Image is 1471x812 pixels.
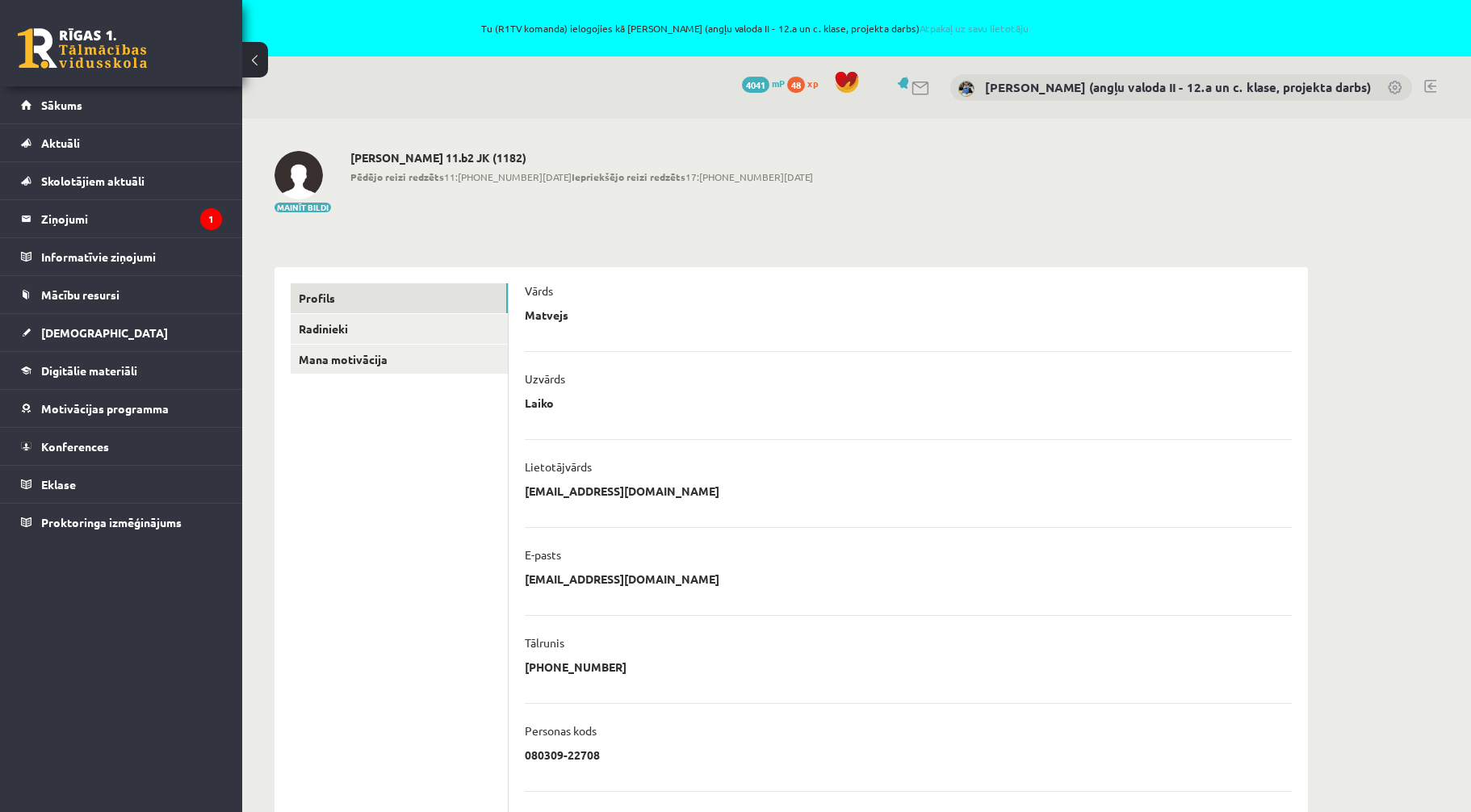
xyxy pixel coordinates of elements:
span: Konferences [41,439,109,454]
img: Matvejs Laiko [275,151,323,199]
a: 48 xp [787,77,826,90]
a: 4041 mP [742,77,785,90]
a: Profils [291,283,508,313]
a: Mana motivācija [291,345,508,375]
a: Digitālie materiāli [21,352,222,389]
a: Skolotājiem aktuāli [21,162,222,199]
a: Rīgas 1. Tālmācības vidusskola [18,28,147,69]
p: Uzvārds [525,371,565,386]
p: [PHONE_NUMBER] [525,659,627,674]
a: Motivācijas programma [21,390,222,427]
a: Mācību resursi [21,276,222,313]
span: 48 [787,77,805,93]
a: Informatīvie ziņojumi [21,238,222,275]
p: Matvejs [525,308,568,322]
h2: [PERSON_NAME] 11.b2 JK (1182) [350,151,813,165]
a: Eklase [21,466,222,503]
a: Ziņojumi1 [21,200,222,237]
a: Konferences [21,428,222,465]
a: Atpakaļ uz savu lietotāju [920,22,1029,35]
span: Proktoringa izmēģinājums [41,515,182,529]
span: 11:[PHONE_NUMBER][DATE] 17:[PHONE_NUMBER][DATE] [350,170,813,184]
p: [EMAIL_ADDRESS][DOMAIN_NAME] [525,483,719,498]
p: Tālrunis [525,635,564,650]
p: Vārds [525,283,553,298]
a: Sākums [21,86,222,123]
span: Aktuāli [41,136,80,150]
a: Radinieki [291,314,508,344]
span: Sākums [41,98,82,112]
legend: Informatīvie ziņojumi [41,238,222,275]
a: [DEMOGRAPHIC_DATA] [21,314,222,351]
p: Personas kods [525,723,597,738]
p: Lietotājvārds [525,459,592,474]
span: Eklase [41,477,76,492]
span: Mācību resursi [41,287,119,302]
a: Proktoringa izmēģinājums [21,504,222,541]
span: mP [772,77,785,90]
span: Motivācijas programma [41,401,169,416]
span: 4041 [742,77,769,93]
legend: Ziņojumi [41,200,222,237]
p: [EMAIL_ADDRESS][DOMAIN_NAME] [525,571,719,586]
span: xp [807,77,818,90]
a: [PERSON_NAME] (angļu valoda II - 12.a un c. klase, projekta darbs) [985,79,1371,95]
span: Skolotājiem aktuāli [41,174,145,188]
p: E-pasts [525,547,561,562]
p: 080309-22708 [525,747,600,762]
span: Digitālie materiāli [41,363,137,378]
p: Laiko [525,396,554,410]
b: Pēdējo reizi redzēts [350,170,444,183]
span: Tu (R1TV komanda) ielogojies kā [PERSON_NAME] (angļu valoda II - 12.a un c. klase, projekta darbs) [186,23,1324,33]
a: Aktuāli [21,124,222,161]
button: Mainīt bildi [275,203,331,212]
i: 1 [200,208,222,230]
b: Iepriekšējo reizi redzēts [572,170,685,183]
img: Katrīne Laizāne (angļu valoda II - 12.a un c. klase, projekta darbs) [958,81,974,97]
span: [DEMOGRAPHIC_DATA] [41,325,168,340]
